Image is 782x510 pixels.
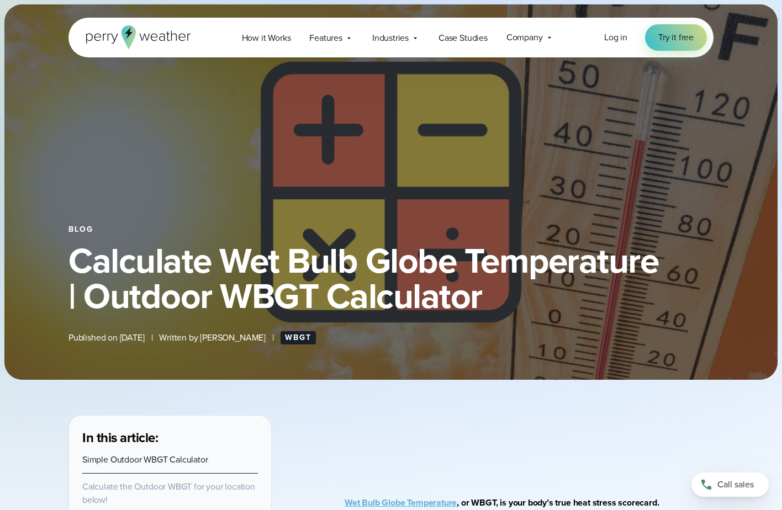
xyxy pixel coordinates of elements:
span: Company [506,31,543,44]
a: WBGT [281,331,316,344]
a: Call sales [691,472,769,497]
span: Written by [PERSON_NAME] [159,331,266,344]
a: Simple Outdoor WBGT Calculator [82,453,208,466]
span: Industries [372,31,409,45]
span: Try it free [658,31,694,44]
a: Log in [604,31,627,44]
span: | [272,331,274,344]
div: Blog [68,225,714,234]
span: Case Studies [438,31,488,45]
span: Features [309,31,342,45]
a: Case Studies [429,26,497,49]
a: Try it free [645,24,707,51]
span: Published on [DATE] [68,331,145,344]
strong: , or WBGT, is your body’s true heat stress scorecard. [345,496,659,509]
h1: Calculate Wet Bulb Globe Temperature | Outdoor WBGT Calculator [68,243,714,314]
span: Call sales [717,478,754,491]
span: How it Works [242,31,291,45]
a: Wet Bulb Globe Temperature [345,496,457,509]
a: How it Works [233,26,300,49]
a: Calculate the Outdoor WBGT for your location below! [82,480,255,506]
h3: In this article: [82,429,258,447]
iframe: WBGT Explained: Listen as we break down all you need to know about WBGT Video [377,415,681,461]
span: | [151,331,153,344]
